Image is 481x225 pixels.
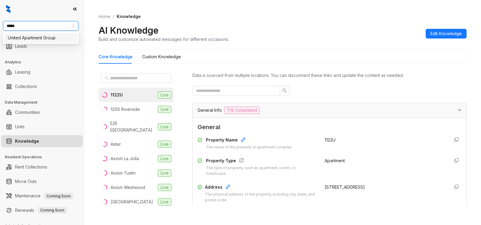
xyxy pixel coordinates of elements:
a: Leasing [15,66,30,78]
div: 1122U [111,92,123,98]
a: Rent Collections [15,161,47,173]
li: Units [1,121,83,133]
a: RenewalsComing Soon [15,204,67,216]
span: Coming Soon [44,193,73,199]
a: Units [15,121,25,133]
li: Leads [1,40,83,52]
div: Property Type [206,157,317,165]
span: General [198,123,461,132]
div: Address [205,184,317,192]
div: United Apartment Group [4,33,77,43]
span: Live [158,198,171,205]
h3: Resident Operations [5,154,84,160]
div: United Apartment Group [8,35,74,41]
div: 535 [GEOGRAPHIC_DATA] [110,120,155,133]
div: Property Name [206,137,293,144]
div: Core Knowledge [99,53,133,60]
span: Live [158,106,171,113]
button: Edit Knowledge [426,29,467,38]
span: Live [158,155,171,162]
li: Collections [1,81,83,93]
a: Leads [15,40,27,52]
span: search [282,88,287,93]
div: Axiom Tustin [111,170,136,176]
li: / [113,13,114,20]
span: Coming Soon [38,207,67,214]
div: [STREET_ADDRESS] [325,184,445,190]
span: Live [158,141,171,148]
a: Communities [15,106,40,118]
div: The physical address of the property, including city, state, and postal code. [205,192,317,203]
div: The type of property, such as apartment, condo, or townhouse. [206,165,317,177]
h2: AI Knowledge [99,25,158,36]
h3: Analytics [5,59,84,65]
div: Custom Knowledge [142,53,181,60]
div: General Info7/8 Completed [193,103,466,117]
li: Maintenance [1,190,83,202]
a: Collections [15,81,37,93]
span: Live [158,123,171,130]
span: General Info [198,107,222,114]
div: Axiom La Jolla [111,155,139,162]
div: 1200 Riverside [111,106,140,113]
li: Leasing [1,66,83,78]
div: Aster [111,141,121,147]
a: Move Outs [15,175,37,187]
span: expanded [458,108,461,112]
li: Rent Collections [1,161,83,173]
li: Knowledge [1,135,83,147]
div: Build and customize automated messages for different occasions. [99,36,229,42]
span: 7/8 Completed [224,107,260,114]
span: Live [158,184,171,191]
span: search [105,76,109,80]
span: Knowledge [117,14,141,19]
span: Edit Knowledge [430,30,462,37]
div: Data is sourced from multiple locations. You can disconnect these links and update the content as... [192,72,467,79]
li: Renewals [1,204,83,216]
span: Apartment [325,158,345,163]
a: Knowledge [15,135,39,147]
span: Live [158,169,171,177]
h3: Data Management [5,100,84,105]
li: Move Outs [1,175,83,187]
li: Communities [1,106,83,118]
span: 1122U [325,137,335,142]
span: Live [158,91,171,99]
a: Home [97,13,112,20]
img: logo [6,5,11,13]
div: The name of the property or apartment complex. [206,144,293,150]
div: Axiom Westwood [111,184,145,191]
div: [GEOGRAPHIC_DATA] [111,199,153,205]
